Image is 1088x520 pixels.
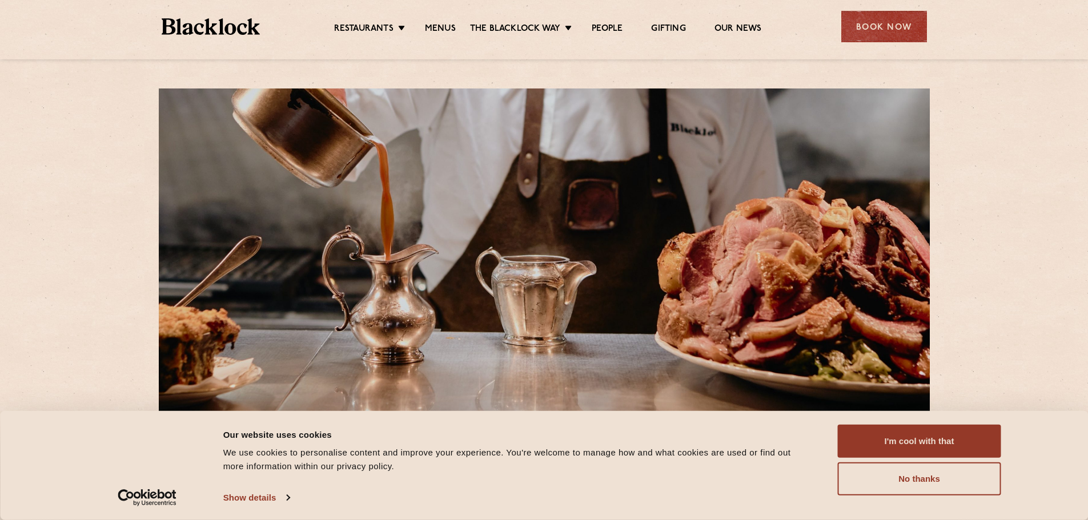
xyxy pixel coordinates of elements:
[470,23,560,36] a: The Blacklock Way
[592,23,623,36] a: People
[651,23,685,36] a: Gifting
[223,489,290,506] a: Show details
[223,428,812,441] div: Our website uses cookies
[162,18,260,35] img: BL_Textured_Logo-footer-cropped.svg
[334,23,394,36] a: Restaurants
[223,446,812,473] div: We use cookies to personalise content and improve your experience. You're welcome to manage how a...
[841,11,927,42] div: Book Now
[97,489,197,506] a: Usercentrics Cookiebot - opens in a new window
[714,23,762,36] a: Our News
[425,23,456,36] a: Menus
[838,462,1001,495] button: No thanks
[838,425,1001,458] button: I'm cool with that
